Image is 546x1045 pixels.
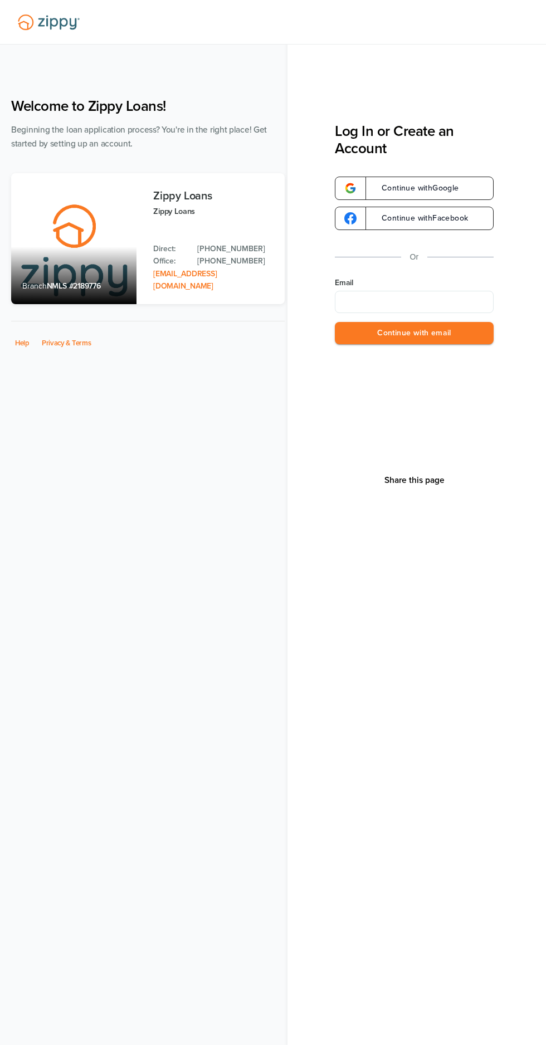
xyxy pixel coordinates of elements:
[197,243,274,255] a: Direct Phone: 512-975-2947
[344,212,357,224] img: google-logo
[15,339,30,348] a: Help
[335,207,494,230] a: google-logoContinue withFacebook
[153,205,274,218] p: Zippy Loans
[335,291,494,313] input: Email Address
[42,339,91,348] a: Privacy & Terms
[11,9,86,35] img: Lender Logo
[197,255,274,267] a: Office Phone: 512-975-2947
[153,190,274,202] h3: Zippy Loans
[47,281,101,291] span: NMLS #2189776
[153,243,186,255] p: Direct:
[335,123,494,157] h3: Log In or Create an Account
[381,475,448,486] button: Share This Page
[11,97,285,115] h1: Welcome to Zippy Loans!
[370,214,468,222] span: Continue with Facebook
[410,250,419,264] p: Or
[344,182,357,194] img: google-logo
[22,281,47,291] span: Branch
[335,322,494,345] button: Continue with email
[335,277,494,289] label: Email
[153,269,217,291] a: Email Address: zippyguide@zippymh.com
[370,184,459,192] span: Continue with Google
[335,177,494,200] a: google-logoContinue withGoogle
[11,125,267,149] span: Beginning the loan application process? You're in the right place! Get started by setting up an a...
[153,255,186,267] p: Office:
